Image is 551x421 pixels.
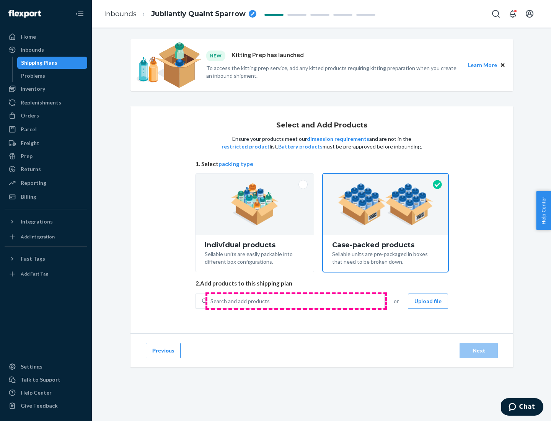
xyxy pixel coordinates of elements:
[231,51,304,61] p: Kitting Prep has launched
[394,297,399,305] span: or
[21,33,36,41] div: Home
[5,374,87,386] button: Talk to Support
[231,183,279,225] img: individual-pack.facf35554cb0f1810c75b2bd6df2d64e.png
[21,46,44,54] div: Inbounds
[5,31,87,43] a: Home
[5,96,87,109] a: Replenishments
[278,143,323,150] button: Battery products
[501,398,543,417] iframe: Opens a widget where you can chat to one of our agents
[222,143,270,150] button: restricted product
[196,160,448,168] span: 1. Select
[466,347,491,354] div: Next
[468,61,497,69] button: Learn More
[5,163,87,175] a: Returns
[210,297,270,305] div: Search and add products
[21,389,52,397] div: Help Center
[332,249,439,266] div: Sellable units are pre-packaged in boxes that need to be broken down.
[8,10,41,18] img: Flexport logo
[5,83,87,95] a: Inventory
[5,191,87,203] a: Billing
[21,376,60,383] div: Talk to Support
[17,57,88,69] a: Shipping Plans
[146,343,181,358] button: Previous
[21,179,46,187] div: Reporting
[5,215,87,228] button: Integrations
[488,6,504,21] button: Open Search Box
[276,122,367,129] h1: Select and Add Products
[5,268,87,280] a: Add Fast Tag
[206,51,225,61] div: NEW
[5,150,87,162] a: Prep
[21,112,39,119] div: Orders
[505,6,520,21] button: Open notifications
[5,44,87,56] a: Inbounds
[21,165,41,173] div: Returns
[21,218,53,225] div: Integrations
[5,253,87,265] button: Fast Tags
[98,3,262,25] ol: breadcrumbs
[5,137,87,149] a: Freight
[536,191,551,230] button: Help Center
[21,271,48,277] div: Add Fast Tag
[72,6,87,21] button: Close Navigation
[205,241,305,249] div: Individual products
[21,139,39,147] div: Freight
[104,10,137,18] a: Inbounds
[21,72,45,80] div: Problems
[221,135,423,150] p: Ensure your products meet our and are not in the list. must be pre-approved before inbounding.
[21,85,45,93] div: Inventory
[460,343,498,358] button: Next
[408,294,448,309] button: Upload file
[21,193,36,201] div: Billing
[338,183,433,225] img: case-pack.59cecea509d18c883b923b81aeac6d0b.png
[205,249,305,266] div: Sellable units are easily packable into different box configurations.
[332,241,439,249] div: Case-packed products
[499,61,507,69] button: Close
[5,123,87,135] a: Parcel
[17,70,88,82] a: Problems
[5,361,87,373] a: Settings
[21,152,33,160] div: Prep
[5,387,87,399] a: Help Center
[5,400,87,412] button: Give Feedback
[5,231,87,243] a: Add Integration
[196,279,448,287] span: 2. Add products to this shipping plan
[307,135,369,143] button: dimension requirements
[21,255,45,263] div: Fast Tags
[5,109,87,122] a: Orders
[21,233,55,240] div: Add Integration
[21,59,57,67] div: Shipping Plans
[5,177,87,189] a: Reporting
[21,126,37,133] div: Parcel
[151,9,246,19] span: Jubilantly Quaint Sparrow
[218,160,253,168] button: packing type
[21,402,58,410] div: Give Feedback
[522,6,537,21] button: Open account menu
[21,99,61,106] div: Replenishments
[206,64,461,80] p: To access the kitting prep service, add any kitted products requiring kitting preparation when yo...
[21,363,42,370] div: Settings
